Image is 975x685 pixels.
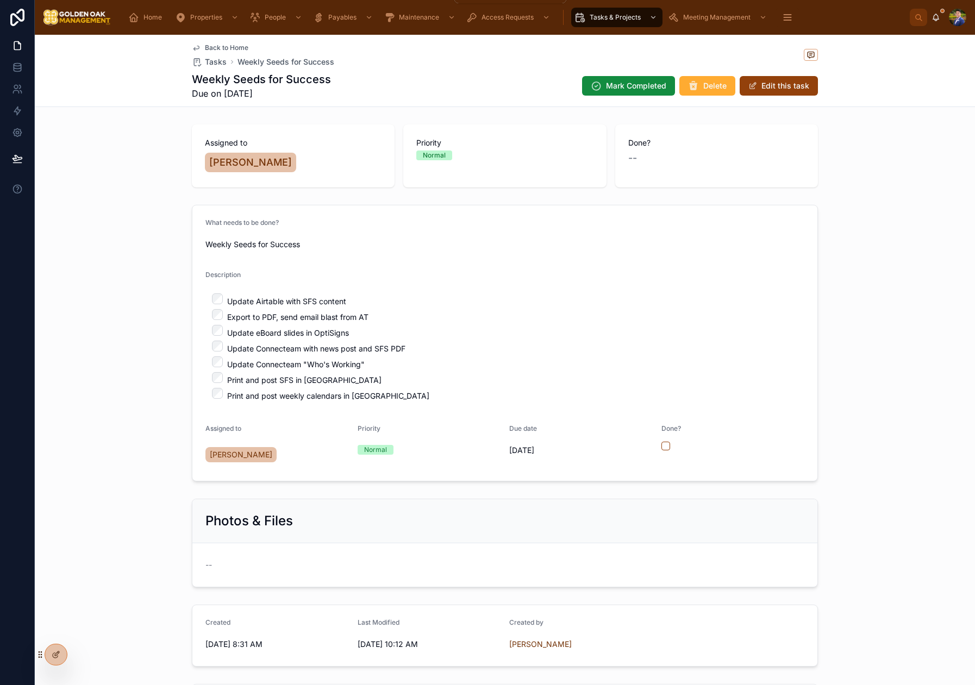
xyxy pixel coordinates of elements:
a: Access Requests [463,8,555,27]
span: Tasks [205,56,227,67]
div: scrollable content [120,5,910,29]
a: Tasks [192,56,227,67]
span: [DATE] 10:12 AM [358,639,501,650]
span: Due date [509,424,537,432]
span: Weekly Seeds for Success [205,239,804,250]
li: Export to PDF, send email blast from AT [223,309,804,323]
h1: Weekly Seeds for Success [192,72,331,87]
li: Update Connecteam with news post and SFS PDF [223,341,804,354]
span: Properties [190,13,222,22]
span: [DATE] [509,445,653,456]
span: Done? [661,424,681,432]
div: Normal [364,445,387,455]
span: Home [143,13,162,22]
span: Mark Completed [606,80,666,91]
button: Mark Completed [582,76,675,96]
span: Done? [628,137,805,148]
a: People [246,8,308,27]
span: Delete [703,80,727,91]
span: [DATE] 8:31 AM [205,639,349,650]
a: Back to Home [192,43,248,52]
span: Description [205,271,241,279]
span: -- [628,150,637,166]
span: Assigned to [205,137,382,148]
span: Meeting Management [683,13,751,22]
a: [PERSON_NAME] [205,447,277,462]
div: Normal [423,150,446,160]
li: Update Connecteam "Who's Working" [223,356,804,370]
span: Last Modified [358,618,399,626]
a: [PERSON_NAME] [205,153,296,172]
li: Update eBoard slides in OptiSigns [223,325,804,338]
span: Tasks & Projects [590,13,641,22]
a: Properties [172,8,244,27]
span: Maintenance [399,13,439,22]
span: [PERSON_NAME] [209,155,292,170]
span: Priority [358,424,380,432]
span: Priority [416,137,593,148]
span: -- [205,560,212,570]
span: Created [205,618,230,626]
a: Meeting Management [665,8,772,27]
h2: Photos & Files [205,512,293,530]
span: [PERSON_NAME] [210,449,272,460]
span: Payables [328,13,357,22]
li: Update Airtable with SFS content [223,293,804,307]
a: Weekly Seeds for Success [237,56,334,67]
span: Back to Home [205,43,248,52]
span: Assigned to [205,424,241,432]
button: Delete [679,76,735,96]
button: Edit this task [740,76,818,96]
span: What needs to be done? [205,218,279,227]
a: [PERSON_NAME] [509,639,572,650]
a: Payables [310,8,378,27]
span: Access Requests [482,13,534,22]
img: App logo [43,9,111,26]
span: Due on [DATE] [192,87,331,100]
li: Print and post SFS in [GEOGRAPHIC_DATA] [223,372,804,386]
a: Tasks & Projects [571,8,662,27]
a: Maintenance [380,8,461,27]
span: People [265,13,286,22]
span: Created by [509,618,543,626]
a: Home [125,8,170,27]
li: Print and post weekly calendars in [GEOGRAPHIC_DATA] [223,388,804,401]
